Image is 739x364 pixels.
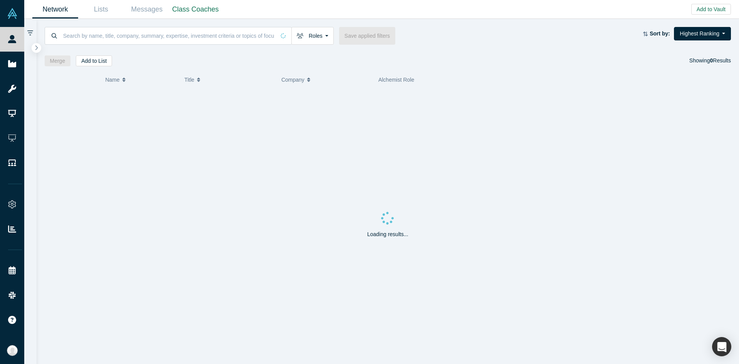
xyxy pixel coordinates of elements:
[650,30,670,37] strong: Sort by:
[105,72,119,88] span: Name
[710,57,731,64] span: Results
[32,0,78,18] a: Network
[184,72,273,88] button: Title
[378,77,414,83] span: Alchemist Role
[674,27,731,40] button: Highest Ranking
[76,55,112,66] button: Add to List
[7,345,18,356] img: Anna Sanchez's Account
[710,57,713,64] strong: 0
[62,27,275,45] input: Search by name, title, company, summary, expertise, investment criteria or topics of focus
[281,72,304,88] span: Company
[45,55,71,66] button: Merge
[184,72,194,88] span: Title
[105,72,176,88] button: Name
[339,27,395,45] button: Save applied filters
[7,8,18,19] img: Alchemist Vault Logo
[124,0,170,18] a: Messages
[291,27,334,45] button: Roles
[367,230,408,238] p: Loading results...
[689,55,731,66] div: Showing
[78,0,124,18] a: Lists
[170,0,221,18] a: Class Coaches
[691,4,731,15] button: Add to Vault
[281,72,370,88] button: Company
